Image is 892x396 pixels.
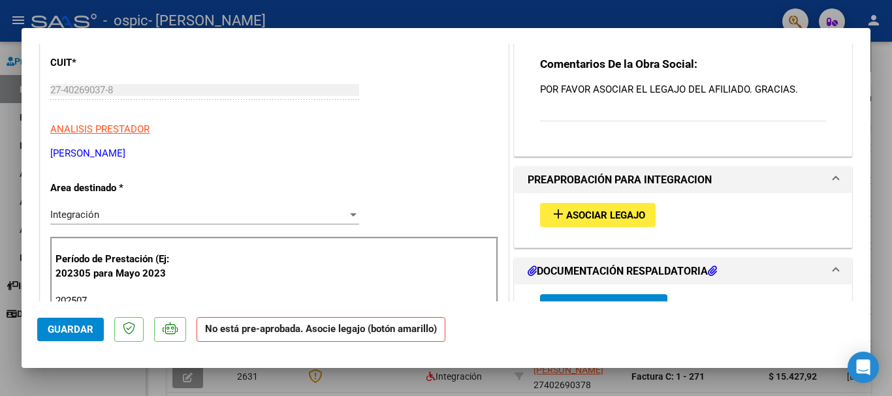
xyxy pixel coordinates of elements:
[540,82,826,97] p: POR FAVOR ASOCIAR EL LEGAJO DEL AFILIADO. GRACIAS.
[515,258,852,284] mat-expansion-panel-header: DOCUMENTACIÓN RESPALDATORIA
[50,181,185,196] p: Area destinado *
[540,203,656,227] button: Asociar Legajo
[197,317,445,343] strong: No está pre-aprobada. Asocie legajo (botón amarillo)
[528,264,717,279] h1: DOCUMENTACIÓN RESPALDATORIA
[56,252,187,281] p: Período de Prestación (Ej: 202305 para Mayo 2023
[50,146,498,161] p: [PERSON_NAME]
[50,209,99,221] span: Integración
[528,172,712,188] h1: PREAPROBACIÓN PARA INTEGRACION
[566,209,645,221] span: Asociar Legajo
[540,57,697,70] strong: Comentarios De la Obra Social:
[848,352,879,383] div: Open Intercom Messenger
[48,324,93,335] span: Guardar
[550,301,657,312] span: Agregar Documento
[37,318,104,341] button: Guardar
[515,167,852,193] mat-expansion-panel-header: PREAPROBACIÓN PARA INTEGRACION
[50,123,150,135] span: ANALISIS PRESTADOR
[50,55,185,70] p: CUIT
[515,193,852,247] div: PREAPROBACIÓN PARA INTEGRACION
[540,294,667,318] button: Agregar Documento
[550,206,566,222] mat-icon: add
